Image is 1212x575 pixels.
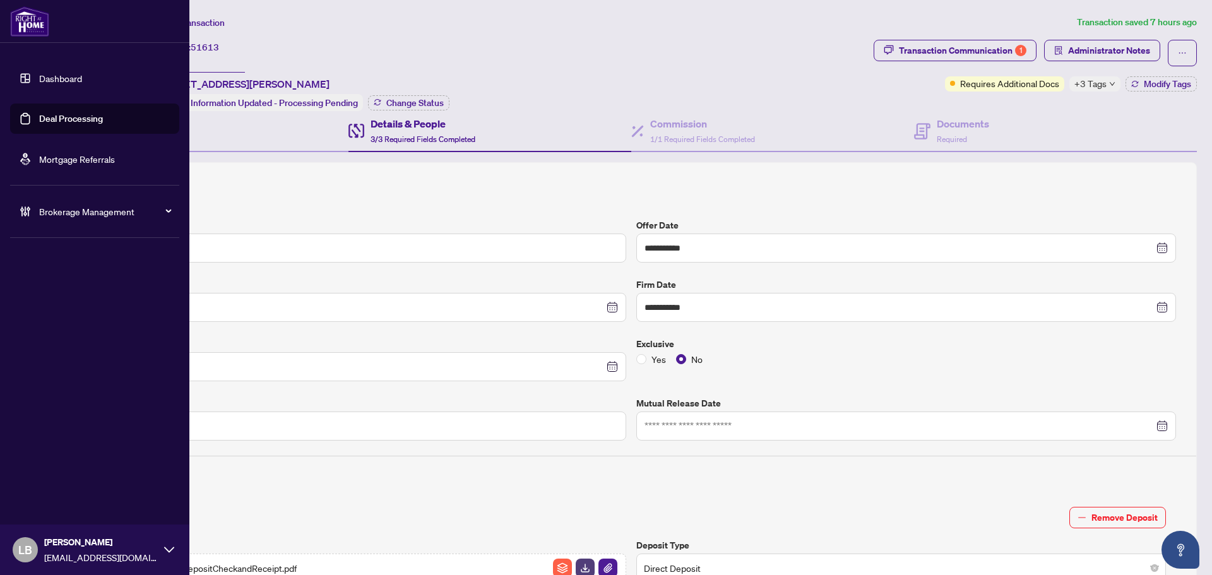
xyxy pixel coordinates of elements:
span: close-circle [1151,564,1158,572]
span: minus [1078,513,1086,522]
span: 51613 [191,42,219,53]
button: Administrator Notes [1044,40,1160,61]
label: Mutual Release Date [636,396,1176,410]
label: Conditional Date [86,337,626,351]
label: Offer Date [636,218,1176,232]
span: 3/3 Required Fields Completed [371,134,475,144]
span: +3 Tags [1074,76,1107,91]
span: Change Status [386,98,444,107]
span: Requires Additional Docs [960,76,1059,90]
button: Remove Deposit [1069,507,1166,528]
keeper-lock: Open Keeper Popup [597,240,612,256]
label: Closing Date [86,278,626,292]
div: 1 [1015,45,1026,56]
span: No [686,352,708,366]
button: Modify Tags [1126,76,1197,92]
span: LB [18,541,32,559]
button: Open asap [1161,531,1199,569]
label: Exclusive [636,337,1176,351]
label: Unit/Lot Number [86,396,626,410]
span: Modify Tags [1144,80,1191,88]
div: Transaction Communication [899,40,1026,61]
a: Mortgage Referrals [39,153,115,165]
h4: Deposit [86,466,1176,482]
button: Transaction Communication1 [874,40,1037,61]
span: 1757013718478-DepositCheckandReceipt.pdf [105,561,297,575]
span: [PERSON_NAME] [44,535,158,549]
article: Transaction saved 7 hours ago [1077,15,1197,30]
h4: Documents [937,116,989,131]
span: Brokerage Management [39,205,170,218]
label: Firm Date [636,278,1176,292]
h4: Details & People [371,116,475,131]
span: 1/1 Required Fields Completed [650,134,755,144]
h4: Commission [650,116,755,131]
span: Required [937,134,967,144]
span: Information Updated - Processing Pending [191,97,358,109]
a: Dashboard [39,73,82,84]
button: Change Status [368,95,449,110]
div: Status: [157,94,363,111]
span: View Transaction [157,17,225,28]
label: Deposit Type [636,538,1166,552]
span: Yes [646,352,671,366]
span: down [1109,81,1115,87]
h2: Trade Details [86,183,1176,203]
span: ellipsis [1178,49,1187,57]
span: [EMAIL_ADDRESS][DOMAIN_NAME] [44,550,158,564]
span: solution [1054,46,1063,55]
span: [STREET_ADDRESS][PERSON_NAME] [157,76,330,92]
a: Deal Processing [39,113,103,124]
span: Remove Deposit [1091,507,1158,528]
span: Administrator Notes [1068,40,1150,61]
img: logo [10,6,49,37]
label: Sold Price [86,218,626,232]
label: Deposit Upload [97,538,626,552]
